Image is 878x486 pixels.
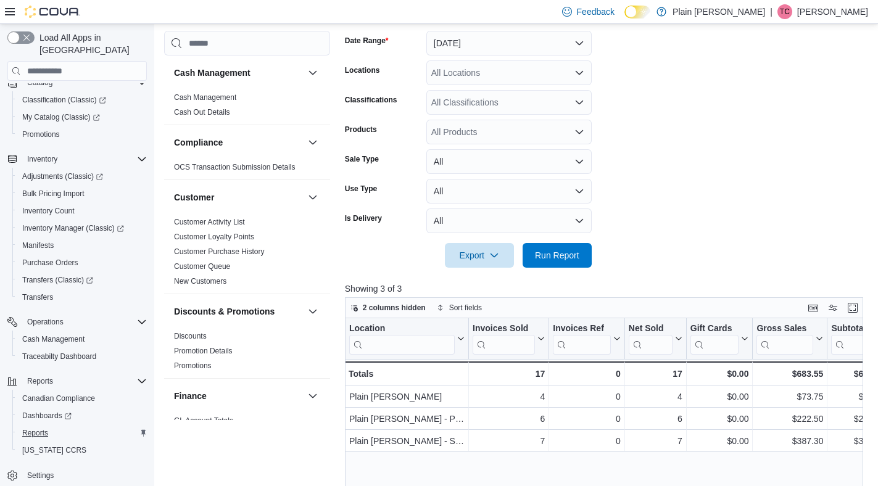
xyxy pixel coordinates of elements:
[17,238,147,253] span: Manifests
[17,204,80,218] a: Inventory Count
[553,366,620,381] div: 0
[174,67,303,79] button: Cash Management
[17,273,98,287] a: Transfers (Classic)
[17,221,129,236] a: Inventory Manager (Classic)
[624,6,650,19] input: Dark Mode
[27,317,64,327] span: Operations
[174,262,230,271] a: Customer Queue
[473,323,545,355] button: Invoices Sold
[12,424,152,442] button: Reports
[17,349,101,364] a: Traceabilty Dashboard
[12,407,152,424] a: Dashboards
[174,233,254,241] a: Customer Loyalty Points
[174,390,303,402] button: Finance
[17,93,147,107] span: Classification (Classic)
[174,218,245,226] a: Customer Activity List
[174,232,254,242] span: Customer Loyalty Points
[22,445,86,455] span: [US_STATE] CCRS
[17,238,59,253] a: Manifests
[25,6,80,18] img: Cova
[690,434,749,449] div: $0.00
[174,361,212,371] span: Promotions
[574,97,584,107] button: Open list of options
[174,162,296,172] span: OCS Transaction Submission Details
[12,289,152,306] button: Transfers
[22,467,147,483] span: Settings
[17,110,147,125] span: My Catalog (Classic)
[174,67,251,79] h3: Cash Management
[174,163,296,171] a: OCS Transaction Submission Details
[770,4,772,19] p: |
[22,112,100,122] span: My Catalog (Classic)
[12,254,152,271] button: Purchase Orders
[22,258,78,268] span: Purchase Orders
[690,366,749,381] div: $0.00
[12,271,152,289] a: Transfers (Classic)
[174,416,233,425] a: GL Account Totals
[535,249,579,262] span: Run Report
[22,374,58,389] button: Reports
[174,305,303,318] button: Discounts & Promotions
[756,434,823,449] div: $387.30
[629,434,682,449] div: 7
[27,471,54,480] span: Settings
[473,434,545,449] div: 7
[756,323,823,355] button: Gross Sales
[17,127,65,142] a: Promotions
[17,290,147,305] span: Transfers
[22,334,85,344] span: Cash Management
[345,184,377,194] label: Use Type
[523,243,592,268] button: Run Report
[22,315,68,329] button: Operations
[164,215,330,294] div: Customer
[174,107,230,117] span: Cash Out Details
[174,136,223,149] h3: Compliance
[174,277,226,286] a: New Customers
[349,390,465,405] div: Plain [PERSON_NAME]
[305,389,320,403] button: Finance
[449,303,482,313] span: Sort fields
[452,243,507,268] span: Export
[174,93,236,102] span: Cash Management
[22,393,95,403] span: Canadian Compliance
[17,255,147,270] span: Purchase Orders
[17,169,108,184] a: Adjustments (Classic)
[17,332,89,347] a: Cash Management
[690,390,749,405] div: $0.00
[17,426,147,440] span: Reports
[22,292,53,302] span: Transfers
[22,352,96,361] span: Traceabilty Dashboard
[349,323,465,355] button: Location
[426,179,592,204] button: All
[12,237,152,254] button: Manifests
[756,390,823,405] div: $73.75
[174,247,265,256] a: Customer Purchase History
[629,323,673,355] div: Net Sold
[12,126,152,143] button: Promotions
[432,300,487,315] button: Sort fields
[22,241,54,250] span: Manifests
[553,323,620,355] button: Invoices Ref
[174,108,230,117] a: Cash Out Details
[797,4,868,19] p: [PERSON_NAME]
[577,6,615,18] span: Feedback
[17,221,147,236] span: Inventory Manager (Classic)
[363,303,426,313] span: 2 columns hidden
[12,91,152,109] a: Classification (Classic)
[174,136,303,149] button: Compliance
[174,331,207,341] span: Discounts
[12,220,152,237] a: Inventory Manager (Classic)
[553,434,620,449] div: 0
[27,154,57,164] span: Inventory
[349,323,455,335] div: Location
[629,412,682,427] div: 6
[17,443,91,458] a: [US_STATE] CCRS
[17,255,83,270] a: Purchase Orders
[12,348,152,365] button: Traceabilty Dashboard
[174,347,233,355] a: Promotion Details
[17,169,147,184] span: Adjustments (Classic)
[629,323,673,335] div: Net Sold
[35,31,147,56] span: Load All Apps in [GEOGRAPHIC_DATA]
[17,204,147,218] span: Inventory Count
